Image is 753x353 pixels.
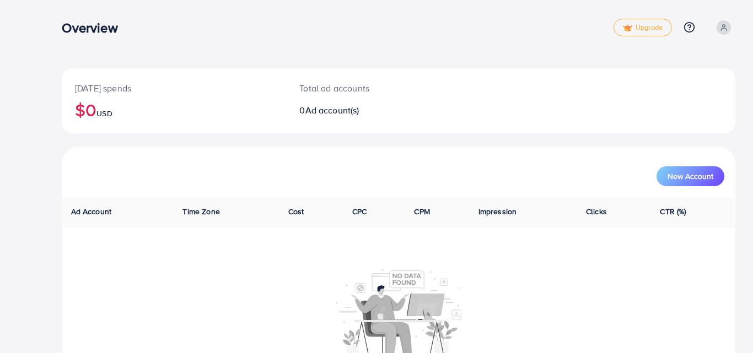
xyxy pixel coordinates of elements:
span: Ad account(s) [305,104,359,116]
span: Upgrade [623,24,663,32]
span: New Account [668,172,713,180]
p: Total ad accounts [299,82,442,95]
span: CTR (%) [660,206,686,217]
span: USD [96,108,112,119]
span: CPM [414,206,429,217]
h2: 0 [299,105,442,116]
span: CPC [352,206,367,217]
span: Ad Account [71,206,112,217]
h3: Overview [62,20,126,36]
img: tick [623,24,632,32]
button: New Account [657,166,724,186]
span: Clicks [586,206,607,217]
h2: $0 [75,99,273,120]
p: [DATE] spends [75,82,273,95]
span: Cost [288,206,304,217]
span: Impression [478,206,517,217]
a: tickUpgrade [614,19,672,36]
span: Time Zone [182,206,219,217]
